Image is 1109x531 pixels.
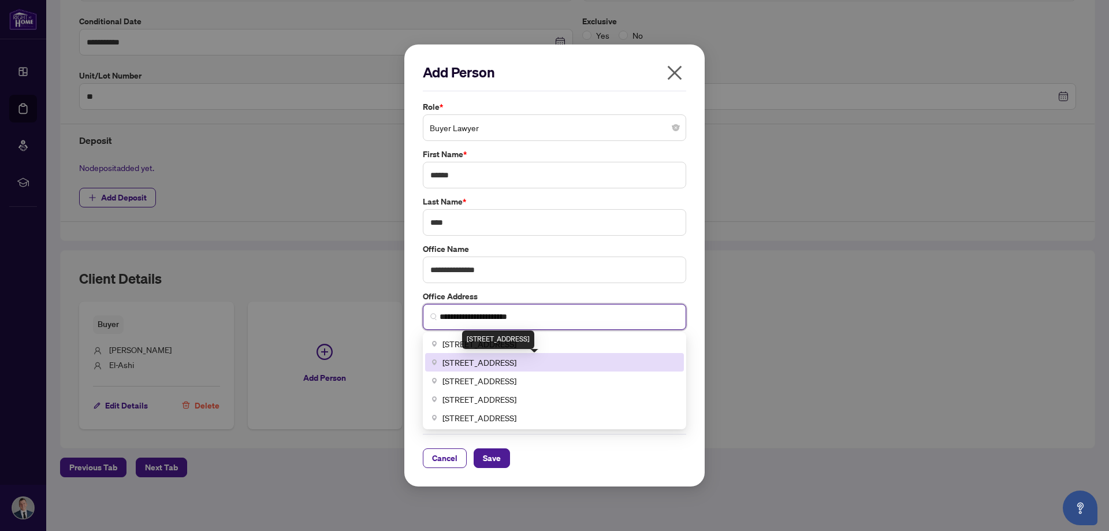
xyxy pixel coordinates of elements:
[1063,491,1097,525] button: Open asap
[474,448,510,468] button: Save
[462,331,534,349] div: [STREET_ADDRESS]
[423,148,686,161] label: First Name
[430,117,679,139] span: Buyer Lawyer
[442,337,516,350] span: [STREET_ADDRESS]
[442,374,516,387] span: [STREET_ADDRESS]
[423,448,467,468] button: Cancel
[442,411,516,424] span: [STREET_ADDRESS]
[442,356,516,369] span: [STREET_ADDRESS]
[423,101,686,113] label: Role
[423,63,686,81] h2: Add Person
[483,449,501,467] span: Save
[442,393,516,406] span: [STREET_ADDRESS]
[665,64,684,82] span: close
[432,449,457,467] span: Cancel
[430,313,437,320] img: search_icon
[672,124,679,131] span: close-circle
[423,243,686,255] label: Office Name
[423,195,686,208] label: Last Name
[423,290,686,303] label: Office Address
